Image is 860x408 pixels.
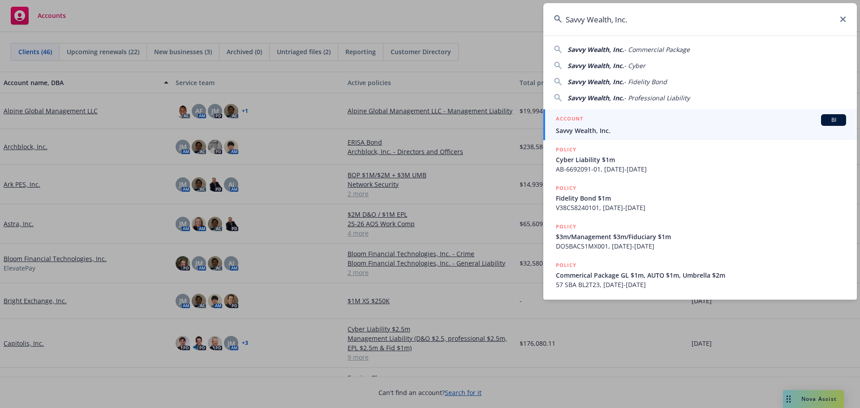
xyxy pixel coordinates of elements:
span: Savvy Wealth, Inc. [568,77,624,86]
h5: POLICY [556,145,576,154]
span: Cyber Liability $1m [556,155,846,164]
span: $3m/Management $3m/Fiduciary $1m [556,232,846,241]
span: - Fidelity Bond [624,77,667,86]
span: Savvy Wealth, Inc. [568,61,624,70]
a: POLICYCommerical Package GL $1m, AUTO $1m, Umbrella $2m57 SBA BL2T23, [DATE]-[DATE] [543,256,857,294]
h5: POLICY [556,222,576,231]
a: POLICY$3m/Management $3m/Fiduciary $1mDO5BAC51MX001, [DATE]-[DATE] [543,217,857,256]
span: AB-6692091-01, [DATE]-[DATE] [556,164,846,174]
h5: POLICY [556,261,576,270]
span: Fidelity Bond $1m [556,193,846,203]
span: - Professional Liability [624,94,690,102]
a: ACCOUNTBISavvy Wealth, Inc. [543,109,857,140]
span: Savvy Wealth, Inc. [568,45,624,54]
span: DO5BAC51MX001, [DATE]-[DATE] [556,241,846,251]
a: POLICYFidelity Bond $1mV38C58240101, [DATE]-[DATE] [543,179,857,217]
span: Savvy Wealth, Inc. [556,126,846,135]
span: Commerical Package GL $1m, AUTO $1m, Umbrella $2m [556,271,846,280]
span: - Commercial Package [624,45,690,54]
span: - Cyber [624,61,645,70]
span: BI [825,116,843,124]
input: Search... [543,3,857,35]
span: V38C58240101, [DATE]-[DATE] [556,203,846,212]
span: Savvy Wealth, Inc. [568,94,624,102]
h5: POLICY [556,184,576,193]
a: POLICYCyber Liability $1mAB-6692091-01, [DATE]-[DATE] [543,140,857,179]
h5: ACCOUNT [556,114,583,125]
span: 57 SBA BL2T23, [DATE]-[DATE] [556,280,846,289]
